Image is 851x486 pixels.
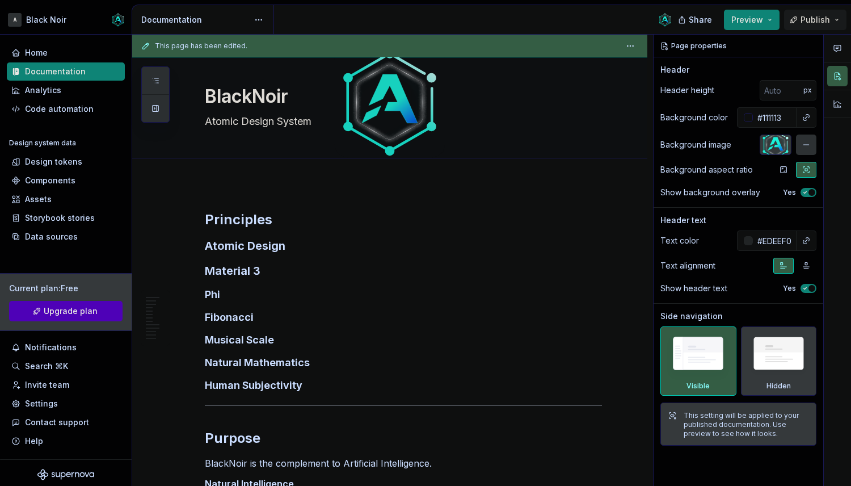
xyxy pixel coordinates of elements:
[7,81,125,99] a: Analytics
[658,13,672,27] img: AReid987
[205,333,602,347] h4: Musical Scale
[25,361,68,372] div: Search ⌘K
[660,235,699,246] div: Text color
[7,209,125,227] a: Storybook stories
[203,83,600,110] textarea: BlackNoir
[672,10,719,30] button: Share
[801,14,830,26] span: Publish
[660,260,715,271] div: Text alignment
[205,263,602,279] h3: Material 3
[25,398,58,409] div: Settings
[25,47,48,58] div: Home
[7,100,125,118] a: Code automation
[7,228,125,246] a: Data sources
[660,326,736,396] div: Visible
[7,62,125,81] a: Documentation
[731,14,763,26] span: Preview
[7,171,125,190] a: Components
[660,64,689,76] div: Header
[7,338,125,357] button: Notifications
[25,417,89,428] div: Contact support
[7,357,125,375] button: Search ⌘K
[753,231,797,251] input: Auto
[9,301,123,321] a: Upgrade plan
[783,188,796,197] label: Yes
[25,379,69,391] div: Invite team
[741,326,817,396] div: Hidden
[25,435,43,447] div: Help
[205,379,602,392] h4: Human Subjectivity
[753,107,797,128] input: Auto
[766,382,791,391] div: Hidden
[7,44,125,62] a: Home
[784,10,846,30] button: Publish
[203,112,600,131] textarea: Atomic Design System
[25,103,94,115] div: Code automation
[660,139,731,150] div: Background image
[684,411,809,438] div: This setting will be applied to your published documentation. Use preview to see how it looks.
[660,85,714,96] div: Header height
[111,13,125,27] img: AReid987
[25,231,78,242] div: Data sources
[660,311,723,322] div: Side navigation
[660,164,753,175] div: Background aspect ratio
[7,153,125,171] a: Design tokens
[25,175,75,186] div: Components
[205,238,602,254] h3: Atomic Design
[44,305,98,317] span: Upgrade plan
[9,283,123,294] div: Current plan : Free
[7,190,125,208] a: Assets
[205,429,602,447] h2: Purpose
[155,41,247,51] span: This page has been edited.
[26,14,66,26] div: Black Noir
[724,10,780,30] button: Preview
[660,215,706,226] div: Header text
[7,432,125,450] button: Help
[205,456,602,470] p: BlackNoir is the complement to Artificial Intelligence.
[9,139,76,148] div: Design system data
[25,66,86,77] div: Documentation
[25,212,95,224] div: Storybook stories
[803,86,812,95] p: px
[760,80,803,100] input: Auto
[689,14,712,26] span: Share
[7,413,125,431] button: Contact support
[205,311,602,324] h4: Fibonacci
[660,112,728,123] div: Background color
[141,14,248,26] div: Documentation
[8,13,22,27] div: A
[205,211,602,229] h2: Principles
[686,382,710,391] div: Visible
[7,395,125,413] a: Settings
[25,194,52,205] div: Assets
[37,469,94,480] svg: Supernova Logo
[205,356,602,370] h4: Natural Mathematics
[660,283,727,294] div: Show header text
[660,187,760,198] div: Show background overlay
[25,156,82,167] div: Design tokens
[205,288,602,301] h4: Phi
[25,85,61,96] div: Analytics
[7,376,125,394] a: Invite team
[25,342,77,353] div: Notifications
[783,284,796,293] label: Yes
[2,7,129,32] button: ABlack NoirAReid987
